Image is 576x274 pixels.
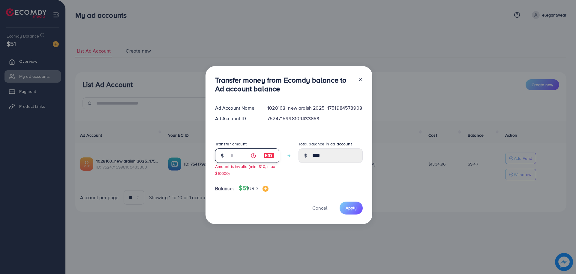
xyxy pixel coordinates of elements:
span: USD [248,185,257,192]
span: Apply [346,205,357,211]
span: Balance: [215,185,234,192]
h3: Transfer money from Ecomdy balance to Ad account balance [215,76,353,93]
h4: $51 [239,184,268,192]
small: Amount is invalid (min: $10, max: $10000) [215,163,276,176]
label: Total balance in ad account [298,141,352,147]
span: Cancel [312,205,327,211]
label: Transfer amount [215,141,247,147]
img: image [262,186,268,192]
div: Ad Account Name [210,105,263,111]
button: Cancel [305,202,335,215]
button: Apply [340,202,363,215]
div: Ad Account ID [210,115,263,122]
img: image [263,152,274,159]
div: 7524715998109433863 [262,115,367,122]
div: 1028163_new araish 2025_1751984578903 [262,105,367,111]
